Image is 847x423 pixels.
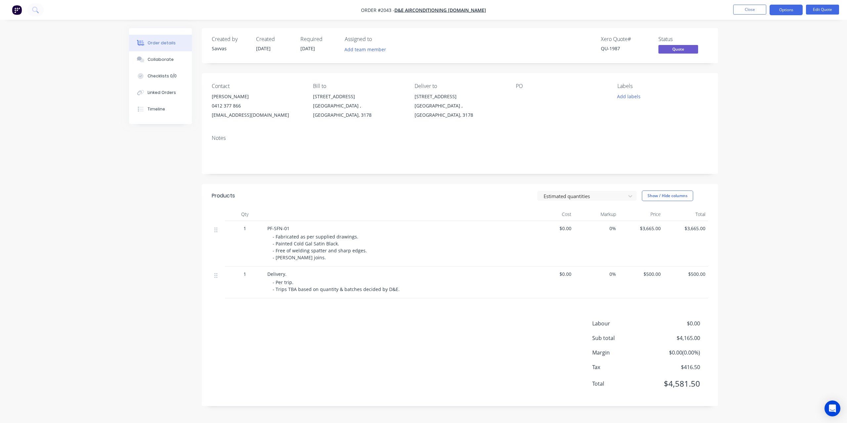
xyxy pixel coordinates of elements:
div: Bill to [313,83,404,89]
div: Required [300,36,337,42]
div: Price [619,208,663,221]
span: 1 [244,225,246,232]
span: $0.00 [651,319,700,327]
div: [STREET_ADDRESS][GEOGRAPHIC_DATA] , [GEOGRAPHIC_DATA], 3178 [415,92,505,120]
span: $500.00 [621,271,661,277]
span: $0.00 [532,225,571,232]
div: [STREET_ADDRESS] [415,92,505,101]
button: Add team member [341,45,390,54]
div: 0412 377 866 [212,101,302,110]
div: Markup [574,208,619,221]
button: Options [770,5,803,15]
span: Total [592,380,651,388]
div: Status [658,36,708,42]
div: [GEOGRAPHIC_DATA] , [GEOGRAPHIC_DATA], 3178 [313,101,404,120]
div: [PERSON_NAME] [212,92,302,101]
div: Timeline [148,106,165,112]
div: Created by [212,36,248,42]
div: Products [212,192,235,200]
div: Xero Quote # [601,36,650,42]
span: 0% [577,225,616,232]
div: Deliver to [415,83,505,89]
span: Margin [592,349,651,357]
span: $3,665.00 [666,225,705,232]
span: $500.00 [666,271,705,277]
span: $4,581.50 [651,378,700,390]
span: Quote [658,45,698,53]
span: $3,665.00 [621,225,661,232]
div: Qty [225,208,265,221]
button: Add team member [345,45,390,54]
div: [STREET_ADDRESS][GEOGRAPHIC_DATA] , [GEOGRAPHIC_DATA], 3178 [313,92,404,120]
span: PF-SFN-01 [267,225,290,232]
div: [EMAIL_ADDRESS][DOMAIN_NAME] [212,110,302,120]
div: Assigned to [345,36,411,42]
span: [DATE] [256,45,271,52]
span: $4,165.00 [651,334,700,342]
div: Total [663,208,708,221]
div: Contact [212,83,302,89]
div: Cost [529,208,574,221]
span: $0.00 [532,271,571,277]
div: Open Intercom Messenger [825,401,840,416]
button: Edit Quote [806,5,839,15]
div: Order details [148,40,176,46]
span: Labour [592,319,651,327]
div: Collaborate [148,57,174,63]
span: $0.00 ( 0.00 %) [651,349,700,357]
div: Checklists 0/0 [148,73,177,79]
div: Savvas [212,45,248,52]
button: Timeline [129,101,192,117]
span: Sub total [592,334,651,342]
span: 1 [244,271,246,277]
button: Collaborate [129,51,192,68]
div: [STREET_ADDRESS] [313,92,404,101]
button: Add labels [613,92,644,101]
span: 0% [577,271,616,277]
button: Linked Orders [129,84,192,101]
button: Checklists 0/0 [129,68,192,84]
span: - Fabricated as per supplied drawings. - Painted Cold Gal Satin Black. - Free of welding spatter ... [273,233,367,261]
div: QU-1987 [601,45,650,52]
div: Labels [617,83,708,89]
span: Order #2043 - [361,7,394,13]
button: Close [733,5,766,15]
span: $416.50 [651,363,700,371]
button: Show / Hide columns [642,190,693,201]
button: Order details [129,35,192,51]
img: Factory [12,5,22,15]
span: Delivery. [267,271,287,277]
a: D&E Airconditioning [DOMAIN_NAME] [394,7,486,13]
span: Tax [592,363,651,371]
div: Created [256,36,292,42]
div: Notes [212,135,708,141]
span: - Per trip. - Trips TBA based on quantity & batches decided by D&E. [273,279,400,292]
div: [GEOGRAPHIC_DATA] , [GEOGRAPHIC_DATA], 3178 [415,101,505,120]
span: [DATE] [300,45,315,52]
div: PO [516,83,606,89]
div: Linked Orders [148,90,176,96]
div: [PERSON_NAME]0412 377 866[EMAIL_ADDRESS][DOMAIN_NAME] [212,92,302,120]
